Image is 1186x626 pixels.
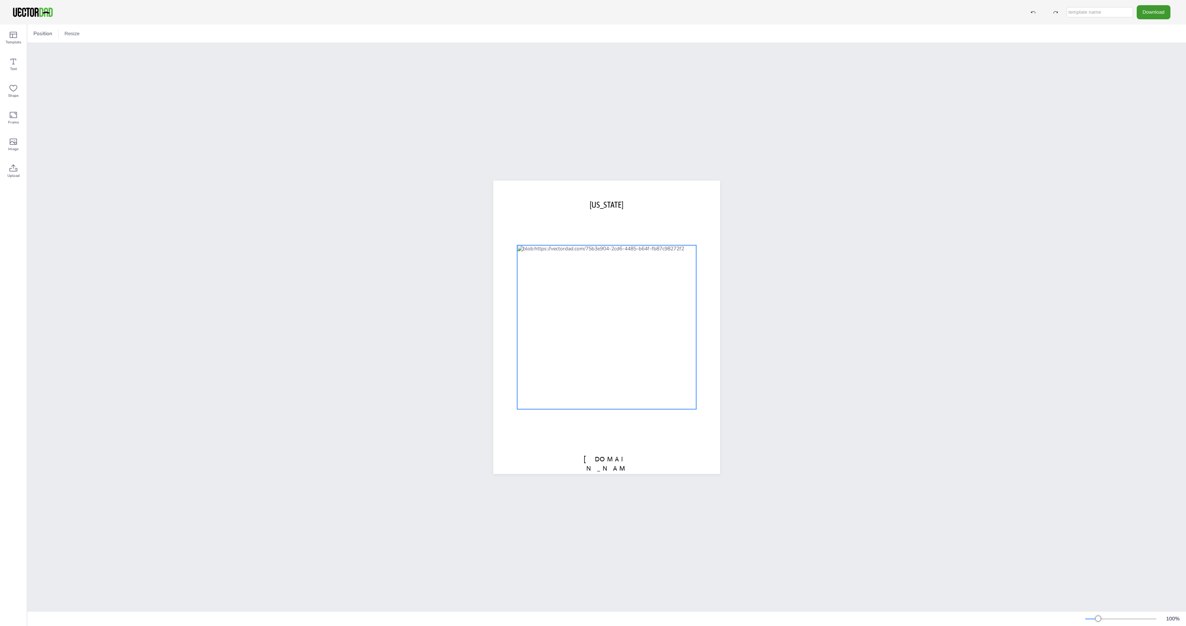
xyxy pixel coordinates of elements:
[10,66,17,72] span: Text
[8,146,19,152] span: Image
[8,93,19,99] span: Shape
[584,455,630,482] span: [DOMAIN_NAME]
[6,39,21,45] span: Template
[62,28,83,40] button: Resize
[8,119,19,125] span: Frame
[32,30,54,37] span: Position
[507,199,706,210] p: [US_STATE]
[1067,7,1133,17] input: template name
[1137,5,1170,19] button: Download
[7,173,20,179] span: Upload
[12,7,54,18] img: VectorDad-1.png
[1164,615,1182,622] div: 100 %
